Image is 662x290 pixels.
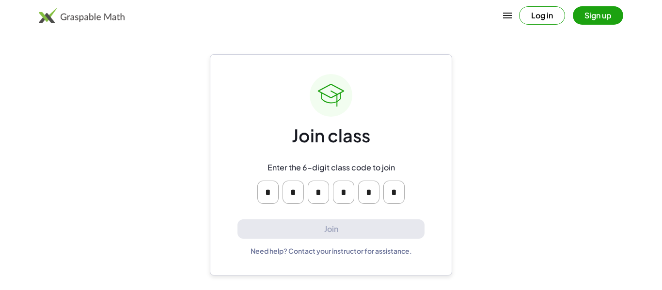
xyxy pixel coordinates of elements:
button: Log in [519,6,565,25]
div: Enter the 6-digit class code to join [268,163,395,173]
button: Sign up [573,6,623,25]
button: Join [237,219,425,239]
div: Need help? Contact your instructor for assistance. [251,246,412,255]
div: Join class [292,124,370,147]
